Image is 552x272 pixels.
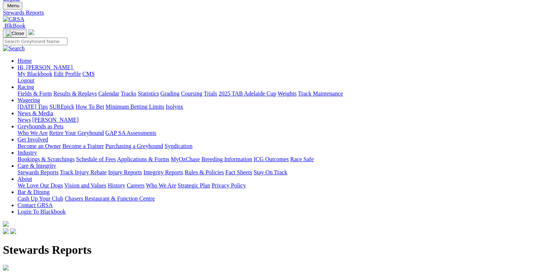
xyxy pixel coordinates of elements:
[18,189,50,195] a: Bar & Dining
[290,156,313,162] a: Race Safe
[62,143,104,149] a: Become a Trainer
[76,104,104,110] a: How To Bet
[3,30,27,38] button: Toggle navigation
[3,243,549,257] h1: Stewards Reports
[3,23,26,29] a: BlkBook
[3,2,22,9] button: Toggle navigation
[3,228,9,234] img: facebook.svg
[18,58,32,64] a: Home
[165,143,192,149] a: Syndication
[18,71,549,84] div: Hi, [PERSON_NAME]
[219,90,276,97] a: 2025 TAB Adelaide Cup
[18,143,61,149] a: Become an Owner
[105,143,163,149] a: Purchasing a Greyhound
[18,110,53,116] a: News & Media
[18,90,549,97] div: Racing
[18,202,53,208] a: Contact GRSA
[18,156,549,163] div: Industry
[18,176,32,182] a: About
[254,156,289,162] a: ICG Outcomes
[18,84,34,90] a: Racing
[65,195,155,202] a: Chasers Restaurant & Function Centre
[4,23,26,29] span: BlkBook
[18,71,53,77] a: My Blackbook
[18,64,74,70] a: Hi, [PERSON_NAME]
[18,209,66,215] a: Login To Blackbook
[18,169,549,176] div: Care & Integrity
[171,156,200,162] a: MyOzChase
[3,16,24,23] img: GRSA
[49,104,74,110] a: SUREpick
[60,169,107,175] a: Track Injury Rebate
[3,45,25,52] img: Search
[146,182,176,189] a: Who We Are
[18,77,34,83] a: Logout
[18,97,40,103] a: Wagering
[82,71,95,77] a: CMS
[49,130,104,136] a: Retire Your Greyhound
[138,90,159,97] a: Statistics
[18,195,549,202] div: Bar & Dining
[53,90,97,97] a: Results & Replays
[28,29,34,35] img: logo-grsa-white.png
[64,182,106,189] a: Vision and Values
[121,90,136,97] a: Tracks
[3,265,9,271] img: file-red.svg
[181,90,202,97] a: Coursing
[18,136,48,143] a: Get Involved
[161,90,180,97] a: Grading
[18,163,56,169] a: Care & Integrity
[105,130,157,136] a: GAP SA Assessments
[127,182,144,189] a: Careers
[225,169,252,175] a: Fact Sheets
[3,221,9,227] img: logo-grsa-white.png
[166,104,183,110] a: Isolynx
[18,195,63,202] a: Cash Up Your Club
[212,182,246,189] a: Privacy Policy
[18,117,31,123] a: News
[117,156,169,162] a: Applications & Forms
[278,90,297,97] a: Weights
[7,3,19,8] span: Menu
[18,182,549,189] div: About
[18,123,63,129] a: Greyhounds as Pets
[10,228,16,234] img: twitter.svg
[3,38,67,45] input: Search
[18,182,63,189] a: We Love Our Dogs
[105,104,164,110] a: Minimum Betting Limits
[76,156,116,162] a: Schedule of Fees
[178,182,210,189] a: Strategic Plan
[201,156,252,162] a: Breeding Information
[18,169,58,175] a: Stewards Reports
[298,90,343,97] a: Track Maintenance
[143,169,183,175] a: Integrity Reports
[18,64,73,70] span: Hi, [PERSON_NAME]
[108,182,125,189] a: History
[185,169,224,175] a: Rules & Policies
[18,130,48,136] a: Who We Are
[98,90,119,97] a: Calendar
[18,143,549,149] div: Get Involved
[3,9,549,16] a: Stewards Reports
[18,104,549,110] div: Wagering
[108,169,142,175] a: Injury Reports
[18,90,52,97] a: Fields & Form
[32,117,78,123] a: [PERSON_NAME]
[6,31,24,36] img: Close
[18,117,549,123] div: News & Media
[18,104,48,110] a: [DATE] Tips
[18,156,74,162] a: Bookings & Scratchings
[18,130,549,136] div: Greyhounds as Pets
[204,90,217,97] a: Trials
[254,169,287,175] a: Stay On Track
[54,71,81,77] a: Edit Profile
[18,149,37,156] a: Industry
